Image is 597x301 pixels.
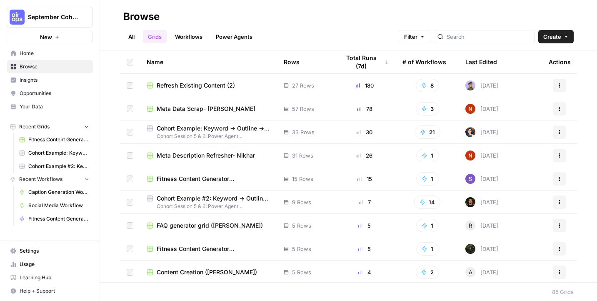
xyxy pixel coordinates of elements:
span: Filter [404,33,417,41]
div: [DATE] [465,150,498,161]
button: 1 [416,242,439,256]
a: Caption Generation Workflow Sample [15,186,93,199]
span: Recent Grids [19,123,50,130]
button: 1 [416,172,439,186]
div: [DATE] [465,174,498,184]
button: 1 [416,219,439,232]
span: Fitness Content Generator ([PERSON_NAME]) Grid [157,245,270,253]
button: Recent Grids [7,120,93,133]
a: Meta Data Scrap- [PERSON_NAME] [147,105,270,113]
img: ruybxce7esr7yef6hou754u07ter [465,80,475,90]
span: Refresh Existing Content (2) [157,81,235,90]
a: Home [7,47,93,60]
span: 9 Rows [292,198,311,206]
span: Content Creation ([PERSON_NAME]) [157,268,257,276]
span: Browse [20,63,89,70]
img: yb40j7jvyap6bv8k3d2kukw6raee [465,197,475,207]
span: 15 Rows [292,175,313,183]
a: Cohort Example #2: Keyword -> Outline -> Article (Hibaaq A)Cohort Session 5 & 6: Power Agent Cust... [147,194,270,210]
a: Insights [7,73,93,87]
span: Social Media Workflow [28,202,89,209]
span: Insights [20,76,89,84]
span: September Cohort [28,13,78,21]
div: 15 [340,175,389,183]
div: Total Runs (7d) [340,50,389,73]
a: Fitness Content Generator (Hiba) [15,212,93,226]
a: Cohort Example: Keyword -> Outline -> ArticleCohort Session 5 & 6: Power Agent Customizations [147,124,270,140]
button: New [7,31,93,43]
span: Caption Generation Workflow Sample [28,188,89,196]
span: Fitness Content Generator ([PERSON_NAME]) [157,175,270,183]
span: Cohort Example #2: Keyword -> Outline -> Article (Hibaaq A) [28,163,89,170]
div: [DATE] [465,80,498,90]
div: [DATE] [465,244,498,254]
a: Power Agents [211,30,257,43]
button: 1 [416,149,439,162]
span: Fitness Content Generator (Hiba) [28,215,89,223]
div: Rows [284,50,300,73]
a: Cohort Example: Keyword -> Outline -> Article [15,146,93,160]
div: [DATE] [465,221,498,231]
img: k4mb3wfmxkkgbto4d7hszpobafmc [465,244,475,254]
a: Refresh Existing Content (2) [147,81,270,90]
span: Fitness Content Generator (Hiba) [28,136,89,143]
span: A [469,268,472,276]
a: Your Data [7,100,93,113]
button: 8 [416,79,439,92]
button: Recent Workflows [7,173,93,186]
span: Meta Description Refresher- Nikhar [157,151,255,160]
span: 5 Rows [292,221,311,230]
a: Fitness Content Generator (Hiba) [15,133,93,146]
span: 57 Rows [292,105,314,113]
img: 4fp16ll1l9r167b2opck15oawpi4 [465,150,475,161]
span: Home [20,50,89,57]
span: Cohort Example: Keyword -> Outline -> Article [157,124,270,133]
button: Workspace: September Cohort [7,7,93,28]
span: 33 Rows [292,128,315,136]
button: 2 [416,266,439,279]
span: 27 Rows [292,81,314,90]
div: Last Edited [465,50,497,73]
span: 31 Rows [292,151,313,160]
a: All [123,30,140,43]
img: pus3catfw3rl0ppkcx5cn88aip2n [465,174,475,184]
input: Search [447,33,531,41]
div: 180 [340,81,389,90]
span: Cohort Session 5 & 6: Power Agent Customizations [147,203,270,210]
div: 7 [340,198,389,206]
span: Recent Workflows [19,176,62,183]
button: 14 [414,196,440,209]
a: Fitness Content Generator ([PERSON_NAME]) [147,175,270,183]
div: [DATE] [465,267,498,277]
span: Cohort Example: Keyword -> Outline -> Article [28,149,89,157]
button: 21 [415,125,440,139]
a: Grids [143,30,167,43]
a: Opportunities [7,87,93,100]
button: Create [538,30,574,43]
span: Cohort Session 5 & 6: Power Agent Customizations [147,133,270,140]
div: 5 [340,245,389,253]
span: Your Data [20,103,89,110]
span: Usage [20,261,89,268]
div: # of Workflows [402,50,446,73]
a: Learning Hub [7,271,93,284]
span: New [40,33,52,41]
span: Create [543,33,561,41]
a: Cohort Example #2: Keyword -> Outline -> Article (Hibaaq A) [15,160,93,173]
button: Help + Support [7,284,93,298]
div: 5 [340,221,389,230]
a: Browse [7,60,93,73]
img: 46oskw75a0b6ifjb5gtmemov6r07 [465,127,475,137]
div: [DATE] [465,127,498,137]
div: 30 [340,128,389,136]
span: FAQ generator grid ([PERSON_NAME]) [157,221,263,230]
span: Settings [20,247,89,255]
button: 3 [416,102,439,115]
span: Help + Support [20,287,89,295]
span: Opportunities [20,90,89,97]
div: [DATE] [465,104,498,114]
button: Filter [399,30,430,43]
span: R [469,221,472,230]
span: 5 Rows [292,268,311,276]
a: Meta Description Refresher- Nikhar [147,151,270,160]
